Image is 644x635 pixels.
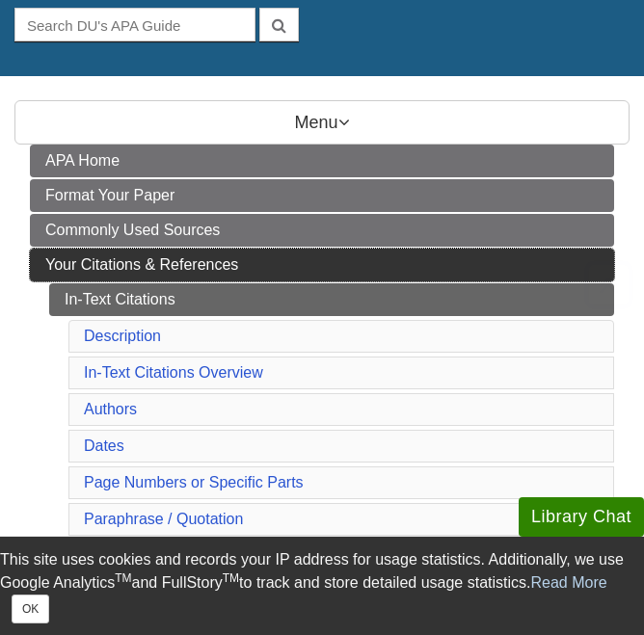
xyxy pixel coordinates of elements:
a: Paraphrase / Quotation [84,511,243,527]
span: Format Your Paper [45,187,174,203]
button: Close [12,595,49,623]
a: Description [84,328,161,344]
span: Your Citations & References [45,256,238,273]
span: Commonly Used Sources [45,222,220,238]
span: APA Home [45,152,120,169]
p: Menu [14,100,630,145]
a: Your Citations & References [30,249,614,281]
a: Page Numbers or Specific Parts [84,474,304,490]
sup: TM [115,571,131,585]
button: Library Chat [519,497,644,537]
sup: TM [223,571,239,585]
a: Authors [84,401,137,417]
a: Back to Top [577,272,639,298]
a: Format Your Paper [30,179,614,212]
a: Read More [531,574,607,591]
a: APA Home [30,145,614,177]
a: In-Text Citations [49,283,614,316]
a: In-Text Citations Overview [84,364,263,381]
input: Search DU's APA Guide [14,8,255,41]
a: Dates [84,437,124,454]
a: Commonly Used Sources [30,214,614,247]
